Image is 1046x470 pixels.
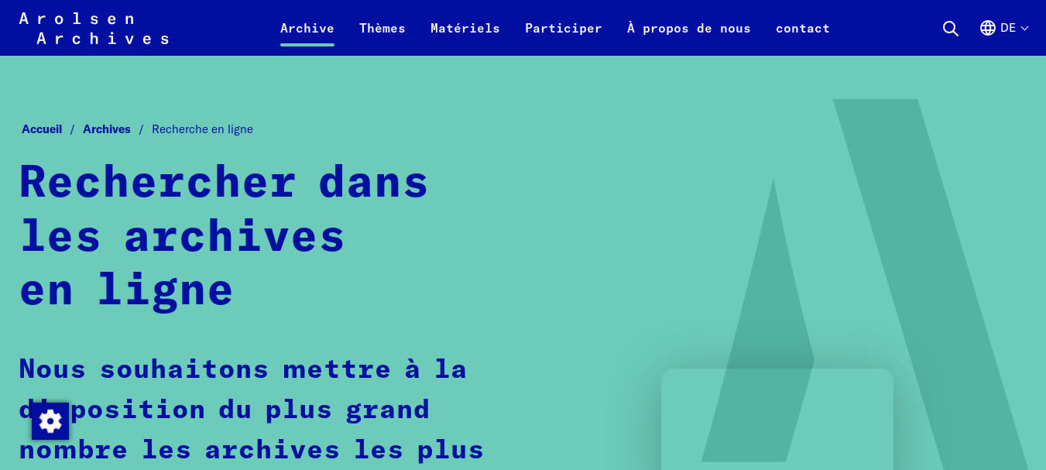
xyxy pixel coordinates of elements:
[763,19,842,56] a: contact
[430,20,500,36] font: Matériels
[615,19,763,56] a: À propos de nous
[280,20,334,36] font: Archive
[152,122,253,136] font: Recherche en ligne
[418,19,513,56] a: Matériels
[32,403,69,440] img: Modifier le consentement
[22,122,62,136] font: Accueil
[1000,20,1016,35] font: de
[19,118,1027,141] nav: Fil d'Ariane
[979,19,1027,56] button: Allemand, sélection de la langue
[22,122,83,136] a: Accueil
[513,19,615,56] a: Participer
[359,20,406,36] font: Thèmes
[347,19,418,56] a: Thèmes
[525,20,602,36] font: Participer
[268,19,347,56] a: Archive
[83,122,131,136] font: Archives
[268,9,842,46] nav: Primaire
[776,20,830,36] font: contact
[83,122,152,136] a: Archives
[19,162,430,314] font: Rechercher dans les archives en ligne
[627,20,751,36] font: À propos de nous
